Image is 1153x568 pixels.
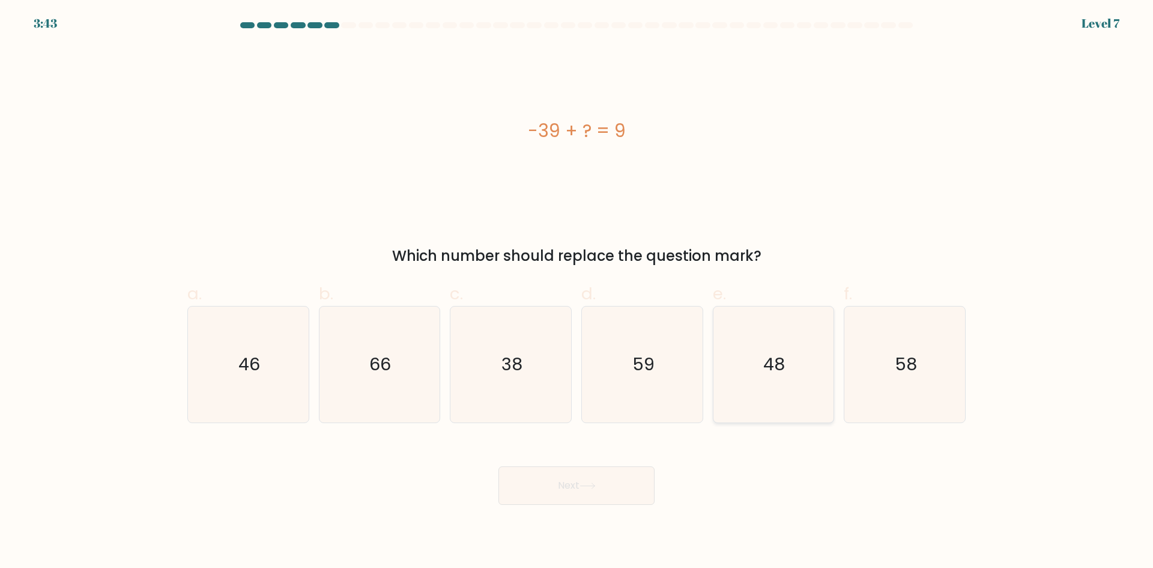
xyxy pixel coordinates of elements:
div: 3:43 [34,14,57,32]
span: d. [581,282,596,305]
span: c. [450,282,463,305]
div: Level 7 [1082,14,1119,32]
button: Next [498,466,655,505]
div: Which number should replace the question mark? [195,245,958,267]
span: a. [187,282,202,305]
text: 58 [895,352,917,376]
div: -39 + ? = 9 [187,117,966,144]
text: 46 [238,352,260,376]
text: 48 [764,352,785,376]
text: 66 [370,352,392,376]
span: e. [713,282,726,305]
span: f. [844,282,852,305]
text: 59 [632,352,655,376]
text: 38 [501,352,522,376]
span: b. [319,282,333,305]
